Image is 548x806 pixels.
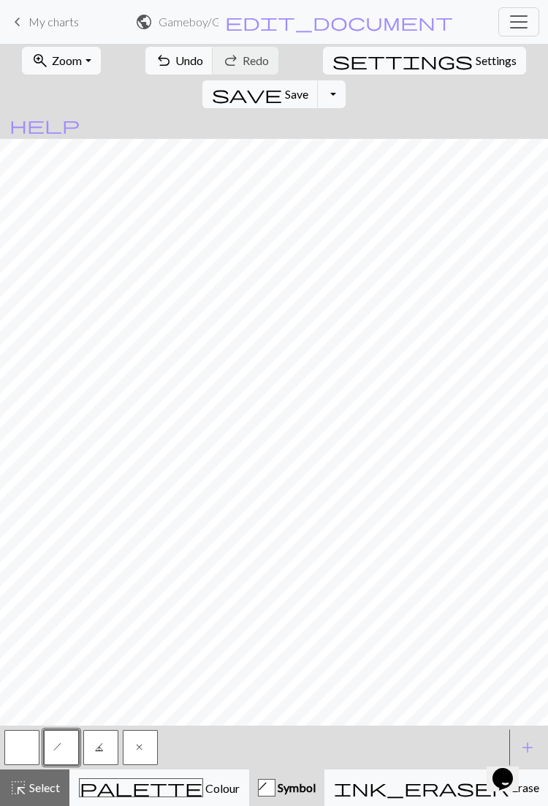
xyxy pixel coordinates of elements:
button: Zoom [22,47,100,75]
span: right leaning decrease [53,742,71,756]
span: palette [80,778,202,798]
span: My charts [28,15,79,28]
button: Save [202,80,319,108]
span: settings [332,50,473,71]
button: h [44,730,79,765]
span: edit_document [225,12,453,32]
span: Zoom [52,53,82,67]
span: public [135,12,153,32]
span: Undo [175,53,203,67]
a: My charts [9,9,79,34]
span: Select [27,780,60,794]
button: x [123,730,158,765]
button: Undo [145,47,213,75]
span: Settings [476,52,517,69]
span: Save [285,87,308,101]
button: SettingsSettings [323,47,526,75]
span: highlight_alt [9,778,27,798]
span: Colour [203,781,240,795]
button: Colour [69,769,249,806]
span: no stitch [135,742,145,756]
span: save [212,84,282,104]
div: h [259,780,275,797]
i: Settings [332,52,473,69]
span: help [9,115,80,135]
button: Toggle navigation [498,7,539,37]
iframe: chat widget [487,748,533,791]
span: p3tog [95,742,107,756]
button: h Symbol [249,769,324,806]
span: undo [155,50,172,71]
button: J [83,730,118,765]
span: ink_eraser [334,778,509,798]
span: add [519,737,536,758]
span: Symbol [275,780,316,794]
h2: Gameboy / Gameboy [159,15,218,28]
span: keyboard_arrow_left [9,12,26,32]
span: zoom_in [31,50,49,71]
